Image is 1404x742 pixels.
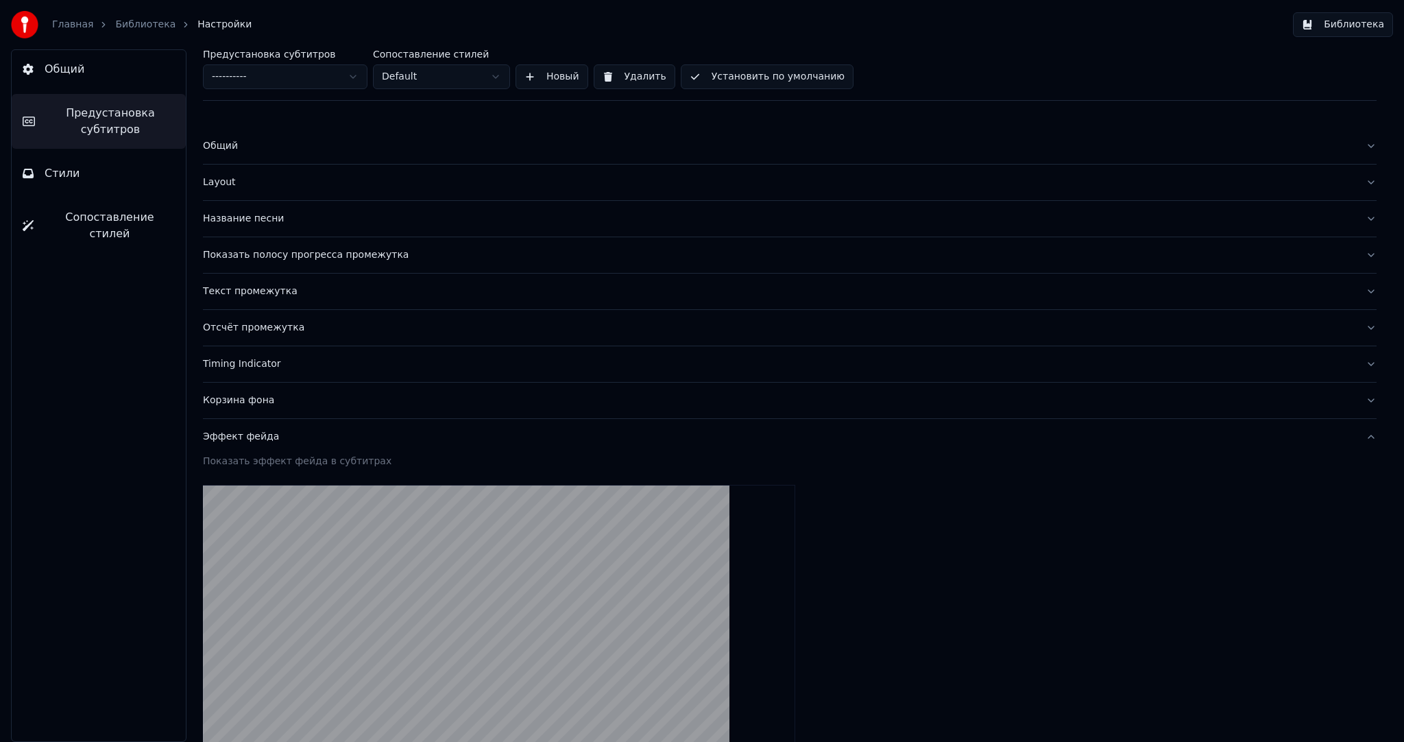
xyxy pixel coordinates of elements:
[203,248,1355,262] div: Показать полосу прогресса промежутка
[45,209,175,242] span: Сопоставление стилей
[373,49,510,59] label: Сопоставление стилей
[197,18,252,32] span: Настройки
[203,419,1377,455] button: Эффект фейда
[681,64,854,89] button: Установить по умолчанию
[45,61,84,77] span: Общий
[12,198,186,253] button: Сопоставление стилей
[203,49,367,59] label: Предустановка субтитров
[203,274,1377,309] button: Текст промежутка
[203,346,1377,382] button: Timing Indicator
[203,201,1377,237] button: Название песни
[1293,12,1393,37] button: Библиотека
[203,139,1355,153] div: Общий
[115,18,175,32] a: Библиотека
[203,176,1355,189] div: Layout
[45,165,80,182] span: Стили
[203,394,1355,407] div: Корзина фона
[203,237,1377,273] button: Показать полосу прогресса промежутка
[52,18,252,32] nav: breadcrumb
[11,11,38,38] img: youka
[203,357,1355,371] div: Timing Indicator
[203,310,1377,346] button: Отсчёт промежутка
[203,383,1377,418] button: Корзина фона
[12,154,186,193] button: Стили
[203,165,1377,200] button: Layout
[203,285,1355,298] div: Текст промежутка
[12,94,186,149] button: Предустановка субтитров
[516,64,588,89] button: Новый
[594,64,675,89] button: Удалить
[52,18,93,32] a: Главная
[203,430,1355,444] div: Эффект фейда
[12,50,186,88] button: Общий
[46,105,175,138] span: Предустановка субтитров
[203,212,1355,226] div: Название песни
[203,321,1355,335] div: Отсчёт промежутка
[203,128,1377,164] button: Общий
[203,455,1377,468] div: Показать эффект фейда в субтитрах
